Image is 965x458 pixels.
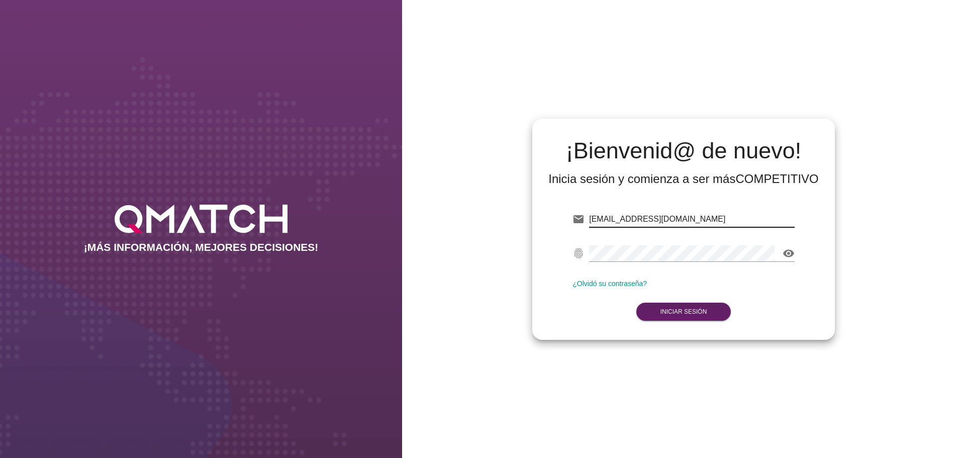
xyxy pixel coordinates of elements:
[660,308,707,315] strong: Iniciar Sesión
[572,247,585,259] i: fingerprint
[636,303,731,321] button: Iniciar Sesión
[84,241,319,253] h2: ¡MÁS INFORMACIÓN, MEJORES DECISIONES!
[548,139,819,163] h2: ¡Bienvenid@ de nuevo!
[589,211,795,227] input: E-mail
[572,280,647,288] a: ¿Olvidó su contraseña?
[783,247,795,259] i: visibility
[572,213,585,225] i: email
[548,171,819,187] div: Inicia sesión y comienza a ser más
[735,172,818,186] strong: COMPETITIVO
